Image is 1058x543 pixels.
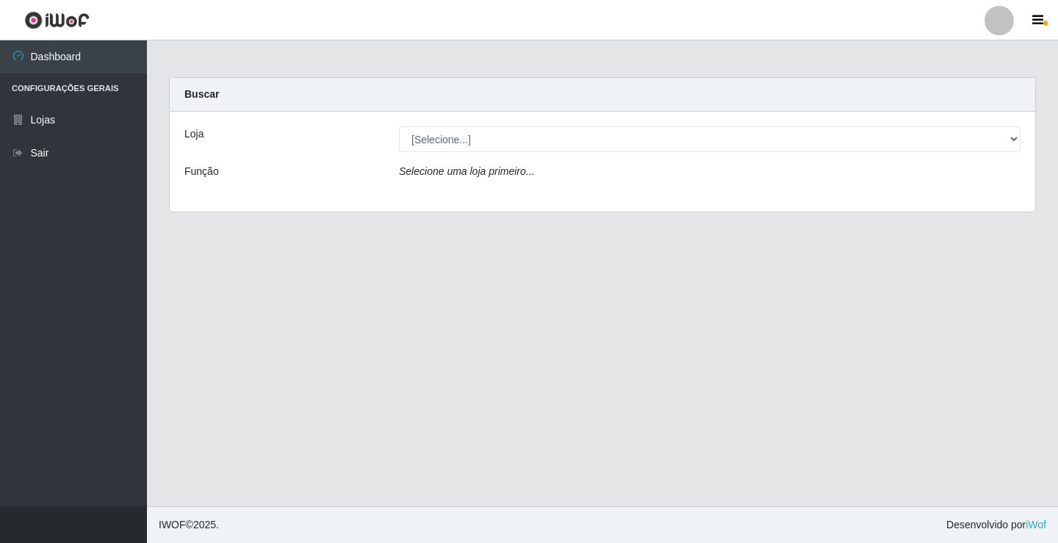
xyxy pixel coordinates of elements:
strong: Buscar [184,88,219,100]
i: Selecione uma loja primeiro... [399,165,534,177]
img: CoreUI Logo [24,11,90,29]
span: © 2025 . [159,517,219,533]
span: Desenvolvido por [946,517,1046,533]
label: Função [184,164,219,179]
label: Loja [184,126,204,142]
span: IWOF [159,519,186,531]
a: iWof [1026,519,1046,531]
